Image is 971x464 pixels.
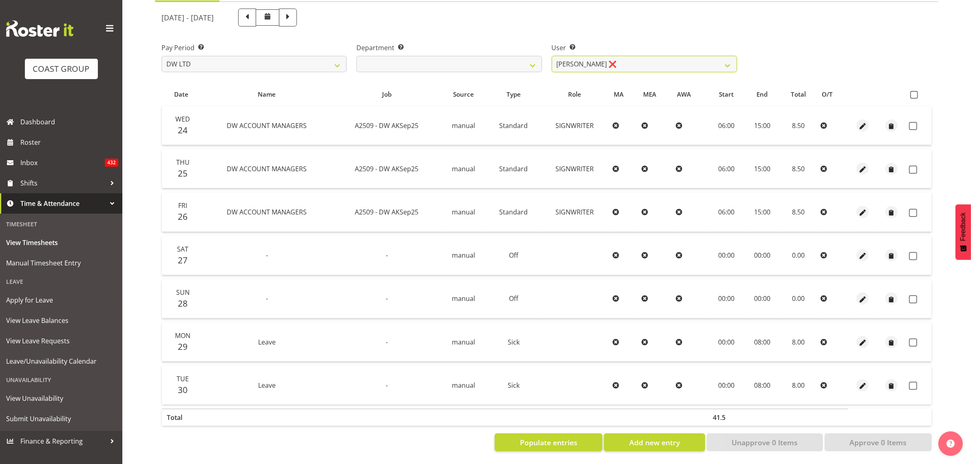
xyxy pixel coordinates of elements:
a: Submit Unavailability [2,409,120,429]
td: 06:00 [708,149,745,188]
span: Manual Timesheet Entry [6,257,116,269]
td: Standard [487,149,540,188]
button: Populate entries [495,433,602,451]
span: End [757,90,768,99]
span: Thu [176,158,190,167]
td: 08:00 [745,366,780,404]
td: 8.50 [780,106,817,145]
span: 24 [178,124,188,136]
span: DW ACCOUNT MANAGERS [227,164,307,173]
span: MEA [643,90,656,99]
a: View Leave Balances [2,310,120,331]
span: View Leave Requests [6,335,116,347]
td: Sick [487,366,540,404]
a: View Timesheets [2,232,120,253]
td: 8.50 [780,192,817,232]
span: SIGNWRITER [555,164,594,173]
span: manual [452,121,475,130]
button: Approve 0 Items [825,433,932,451]
td: 00:00 [708,279,745,318]
span: Mon [175,331,190,340]
div: Timesheet [2,216,120,232]
label: Department [356,43,542,53]
span: A2509 - DW AKSep25 [355,164,419,173]
span: 30 [178,384,188,396]
span: MA [614,90,624,99]
span: View Leave Balances [6,314,116,327]
span: Leave/Unavailability Calendar [6,355,116,367]
td: 00:00 [745,236,780,275]
td: Off [487,236,540,275]
td: 0.00 [780,236,817,275]
span: Type [507,90,521,99]
span: Start [719,90,734,99]
td: 00:00 [708,236,745,275]
th: Total [162,409,201,426]
span: Sat [177,245,188,254]
td: 15:00 [745,106,780,145]
div: COAST GROUP [33,63,90,75]
span: View Unavailability [6,392,116,404]
span: - [266,251,268,260]
div: Unavailability [2,371,120,388]
td: Off [487,279,540,318]
button: Unapprove 0 Items [707,433,823,451]
span: manual [452,251,475,260]
span: Apply for Leave [6,294,116,306]
td: 8.00 [780,366,817,404]
span: 27 [178,254,188,266]
span: O/T [822,90,833,99]
span: Total [791,90,806,99]
td: 00:00 [708,323,745,362]
span: - [386,338,388,347]
span: View Timesheets [6,236,116,249]
span: Submit Unavailability [6,413,116,425]
td: Standard [487,106,540,145]
td: 06:00 [708,192,745,232]
span: Finance & Reporting [20,435,106,447]
button: Feedback - Show survey [956,204,971,260]
span: Name [258,90,276,99]
td: 00:00 [745,279,780,318]
span: SIGNWRITER [555,121,594,130]
span: manual [452,164,475,173]
th: 41.5 [708,409,745,426]
td: 8.50 [780,149,817,188]
span: Shifts [20,177,106,189]
img: help-xxl-2.png [947,440,955,448]
a: Manual Timesheet Entry [2,253,120,273]
td: 15:00 [745,192,780,232]
span: AWA [677,90,691,99]
span: Dashboard [20,116,118,128]
span: 29 [178,341,188,352]
span: manual [452,294,475,303]
td: 08:00 [745,323,780,362]
span: Fri [178,201,187,210]
span: Unapprove 0 Items [732,437,798,448]
span: 28 [178,298,188,309]
span: - [266,294,268,303]
span: 25 [178,168,188,179]
span: - [386,381,388,390]
span: SIGNWRITER [555,208,594,217]
td: Sick [487,323,540,362]
span: DW ACCOUNT MANAGERS [227,121,307,130]
button: Add new entry [604,433,705,451]
span: Role [568,90,581,99]
span: manual [452,381,475,390]
a: Leave/Unavailability Calendar [2,351,120,371]
div: Leave [2,273,120,290]
span: Leave [258,338,276,347]
span: Source [453,90,474,99]
span: DW ACCOUNT MANAGERS [227,208,307,217]
img: Rosterit website logo [6,20,73,37]
h5: [DATE] - [DATE] [161,13,214,22]
span: 432 [105,159,118,167]
td: 00:00 [708,366,745,404]
span: 26 [178,211,188,222]
span: Add new entry [629,437,680,448]
span: Roster [20,136,118,148]
label: User [552,43,737,53]
span: Approve 0 Items [849,437,907,448]
td: 15:00 [745,149,780,188]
